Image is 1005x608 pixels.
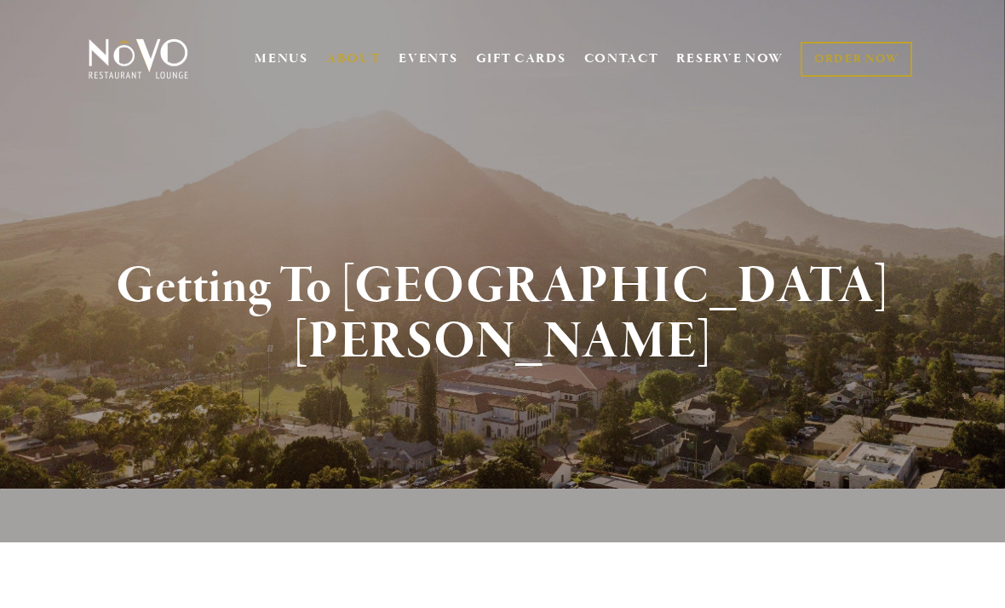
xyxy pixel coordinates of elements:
a: MENUS [255,50,308,67]
a: ABOUT [326,50,382,67]
a: CONTACT [584,43,659,75]
a: RESERVE NOW [676,43,784,75]
a: GIFT CARDS [476,43,566,75]
h1: Getting To [GEOGRAPHIC_DATA][PERSON_NAME] [111,259,895,370]
img: Novo Restaurant &amp; Lounge [85,38,192,80]
a: ORDER NOW [801,42,912,77]
a: EVENTS [399,50,457,67]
